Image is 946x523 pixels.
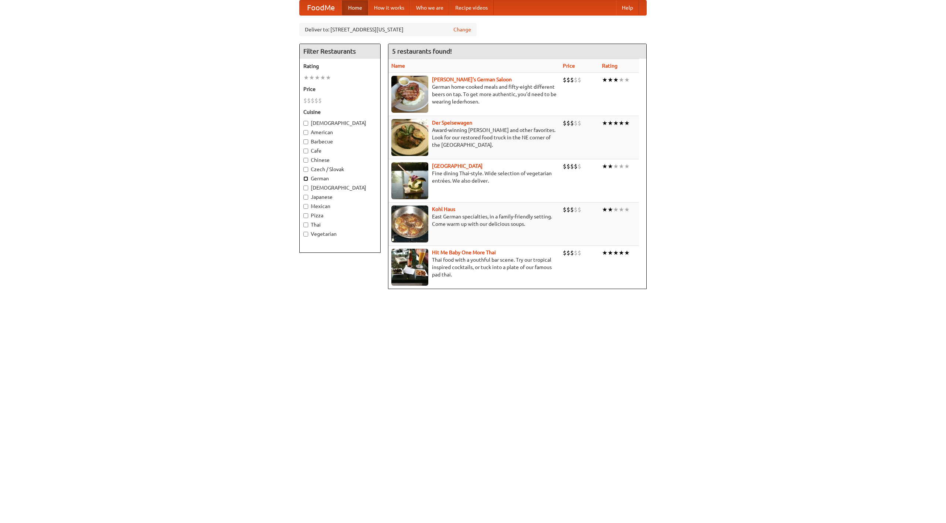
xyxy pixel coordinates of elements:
li: $ [563,76,566,84]
li: $ [318,96,322,105]
li: ★ [613,162,619,170]
li: ★ [320,74,326,82]
label: Cafe [303,147,377,154]
a: [GEOGRAPHIC_DATA] [432,163,483,169]
div: Deliver to: [STREET_ADDRESS][US_STATE] [299,23,477,36]
label: Thai [303,221,377,228]
li: ★ [602,206,608,214]
p: Award-winning [PERSON_NAME] and other favorites. Look for our restored food truck in the NE corne... [391,126,557,149]
a: Der Speisewagen [432,120,472,126]
li: $ [570,249,574,257]
li: $ [307,96,311,105]
li: $ [570,162,574,170]
li: ★ [613,119,619,127]
li: ★ [602,119,608,127]
a: Who we are [410,0,449,15]
ng-pluralize: 5 restaurants found! [392,48,452,55]
li: $ [578,76,581,84]
li: $ [578,249,581,257]
label: American [303,129,377,136]
img: babythai.jpg [391,249,428,286]
li: $ [566,162,570,170]
li: $ [578,162,581,170]
li: $ [574,206,578,214]
label: [DEMOGRAPHIC_DATA] [303,184,377,191]
input: Vegetarian [303,232,308,237]
label: Pizza [303,212,377,219]
h4: Filter Restaurants [300,44,380,59]
input: American [303,130,308,135]
li: $ [314,96,318,105]
a: Kohl Haus [432,206,455,212]
li: $ [566,249,570,257]
li: ★ [602,76,608,84]
input: [DEMOGRAPHIC_DATA] [303,121,308,126]
a: Home [342,0,368,15]
label: Czech / Slovak [303,166,377,173]
li: ★ [309,74,314,82]
li: $ [566,76,570,84]
li: ★ [624,206,630,214]
li: ★ [608,76,613,84]
label: Barbecue [303,138,377,145]
li: ★ [602,249,608,257]
li: $ [570,76,574,84]
li: $ [574,249,578,257]
a: How it works [368,0,410,15]
input: [DEMOGRAPHIC_DATA] [303,186,308,190]
li: ★ [608,249,613,257]
li: ★ [624,76,630,84]
li: $ [563,249,566,257]
p: Fine dining Thai-style. Wide selection of vegetarian entrées. We also deliver. [391,170,557,184]
a: Recipe videos [449,0,494,15]
img: speisewagen.jpg [391,119,428,156]
li: ★ [613,249,619,257]
a: FoodMe [300,0,342,15]
input: Pizza [303,213,308,218]
a: Rating [602,63,617,69]
li: $ [574,162,578,170]
label: [DEMOGRAPHIC_DATA] [303,119,377,127]
li: $ [570,119,574,127]
input: Mexican [303,204,308,209]
li: ★ [303,74,309,82]
h5: Cuisine [303,108,377,116]
img: satay.jpg [391,162,428,199]
li: ★ [624,119,630,127]
input: Cafe [303,149,308,153]
a: Name [391,63,405,69]
label: Mexican [303,203,377,210]
p: German home-cooked meals and fifty-eight different beers on tap. To get more authentic, you'd nee... [391,83,557,105]
li: $ [570,206,574,214]
li: ★ [602,162,608,170]
li: $ [303,96,307,105]
input: Barbecue [303,139,308,144]
li: $ [311,96,314,105]
label: Chinese [303,156,377,164]
li: ★ [619,119,624,127]
li: ★ [619,162,624,170]
label: Japanese [303,193,377,201]
a: Help [616,0,639,15]
label: German [303,175,377,182]
a: Price [563,63,575,69]
img: esthers.jpg [391,76,428,113]
a: Change [453,26,471,33]
p: Thai food with a youthful bar scene. Try our tropical inspired cocktails, or tuck into a plate of... [391,256,557,278]
h5: Price [303,85,377,93]
input: Thai [303,223,308,227]
input: Chinese [303,158,308,163]
li: $ [563,162,566,170]
li: ★ [619,206,624,214]
input: Japanese [303,195,308,200]
li: ★ [326,74,331,82]
li: ★ [608,119,613,127]
a: Hit Me Baby One More Thai [432,249,496,255]
p: East German specialties, in a family-friendly setting. Come warm up with our delicious soups. [391,213,557,228]
li: ★ [624,162,630,170]
li: $ [566,119,570,127]
label: Vegetarian [303,230,377,238]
